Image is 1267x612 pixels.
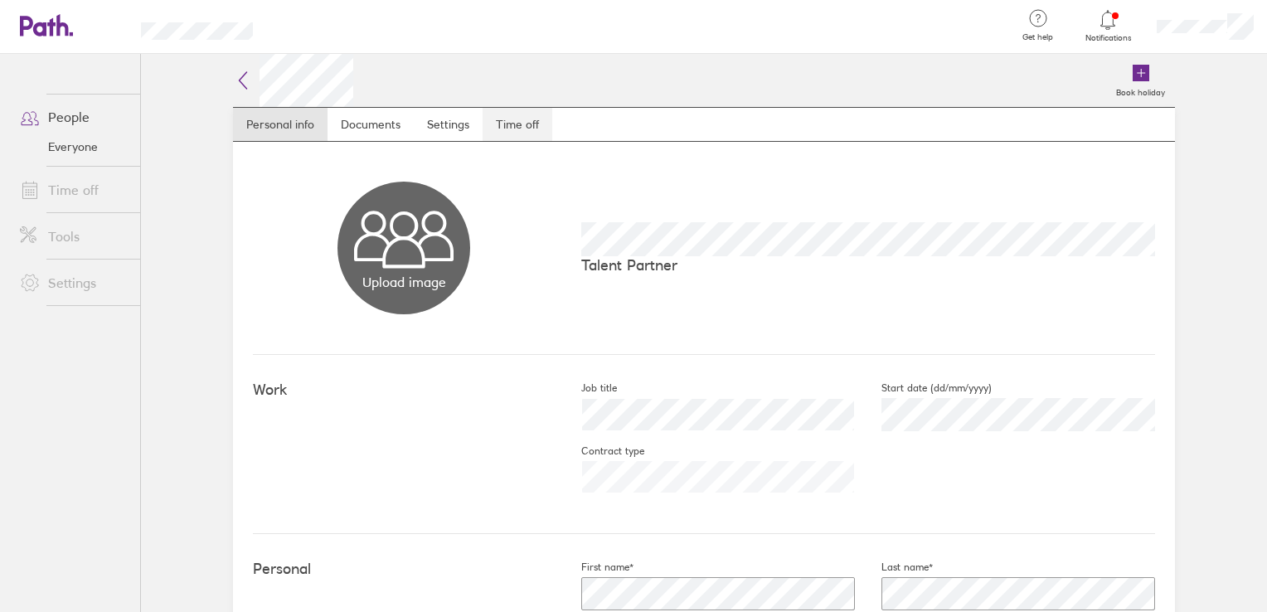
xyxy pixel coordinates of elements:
h4: Work [253,381,555,399]
a: Notifications [1081,8,1135,43]
h4: Personal [253,561,555,578]
p: Talent Partner [581,256,1155,274]
a: Book holiday [1106,54,1175,107]
label: First name* [555,561,633,574]
label: Job title [555,381,617,395]
label: Contract type [555,444,644,458]
a: People [7,100,140,134]
a: Documents [328,108,414,141]
span: Notifications [1081,33,1135,43]
a: Time off [483,108,552,141]
label: Last name* [855,561,933,574]
a: Settings [414,108,483,141]
label: Book holiday [1106,83,1175,98]
span: Get help [1011,32,1065,42]
a: Settings [7,266,140,299]
a: Tools [7,220,140,253]
a: Personal info [233,108,328,141]
label: Start date (dd/mm/yyyy) [855,381,992,395]
a: Everyone [7,134,140,160]
a: Time off [7,173,140,206]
